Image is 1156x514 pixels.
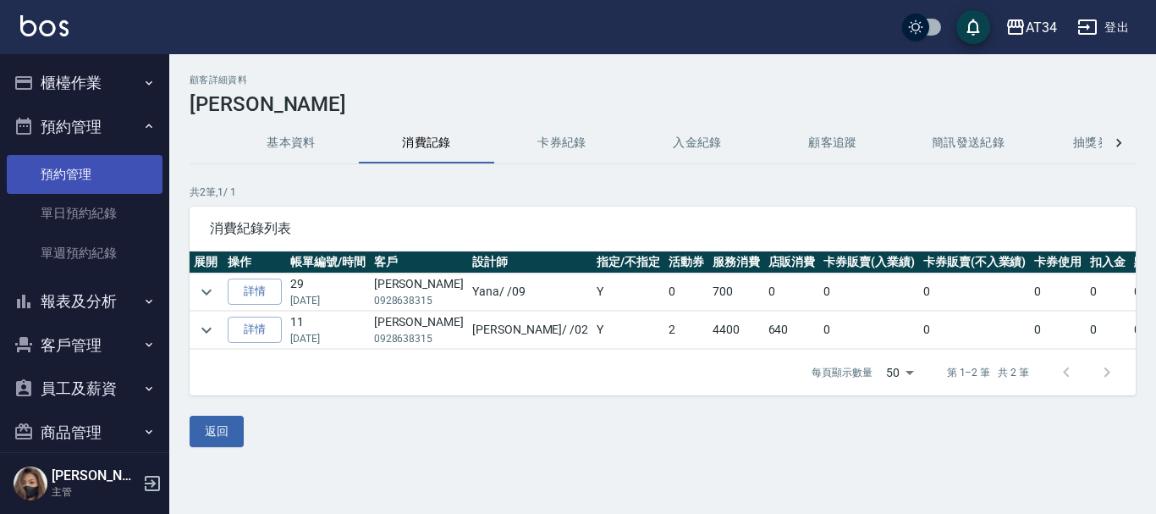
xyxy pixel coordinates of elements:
button: 基本資料 [223,123,359,163]
h5: [PERSON_NAME] [52,467,138,484]
th: 卡券販賣(不入業績) [919,251,1031,274]
p: 0928638315 [374,293,464,308]
td: [PERSON_NAME] / /02 [468,312,592,349]
button: 商品管理 [7,411,162,455]
th: 扣入金 [1086,251,1130,274]
button: expand row [194,279,219,305]
button: 卡券紀錄 [494,123,630,163]
button: 消費記錄 [359,123,494,163]
a: 詳情 [228,279,282,305]
td: 0 [764,274,820,311]
th: 設計師 [468,251,592,274]
td: 0 [1030,312,1086,349]
td: 0 [819,274,919,311]
p: [DATE] [290,331,366,346]
th: 指定/不指定 [592,251,664,274]
a: 預約管理 [7,155,162,194]
button: 入金紀錄 [630,123,765,163]
button: AT34 [999,10,1064,45]
button: expand row [194,318,219,343]
th: 展開 [190,251,223,274]
p: 共 2 筆, 1 / 1 [190,185,1136,200]
p: 每頁顯示數量 [812,365,873,380]
th: 活動券 [664,251,708,274]
h2: 顧客詳細資料 [190,75,1136,86]
h3: [PERSON_NAME] [190,92,1136,116]
td: 0 [1086,312,1130,349]
th: 卡券販賣(入業績) [819,251,919,274]
p: 第 1–2 筆 共 2 筆 [947,365,1029,380]
button: 簡訊發送紀錄 [900,123,1036,163]
button: 客戶管理 [7,323,162,368]
td: [PERSON_NAME] [370,274,468,311]
div: 50 [879,350,920,395]
img: Logo [20,15,69,36]
td: Y [592,274,664,311]
th: 帳單編號/時間 [286,251,370,274]
button: 顧客追蹤 [765,123,900,163]
td: 0 [819,312,919,349]
th: 客戶 [370,251,468,274]
button: 報表及分析 [7,279,162,323]
div: AT34 [1026,17,1057,38]
td: 0 [1086,274,1130,311]
td: 4400 [708,312,764,349]
button: save [956,10,990,44]
img: Person [14,467,47,500]
button: 返回 [190,416,244,447]
th: 操作 [223,251,286,274]
td: 0 [664,274,708,311]
td: 0 [919,312,1031,349]
button: 登出 [1071,12,1136,43]
th: 店販消費 [764,251,820,274]
a: 單週預約紀錄 [7,234,162,273]
td: 640 [764,312,820,349]
p: 0928638315 [374,331,464,346]
th: 卡券使用 [1030,251,1086,274]
p: 主管 [52,484,138,500]
td: Y [592,312,664,349]
td: 11 [286,312,370,349]
td: 700 [708,274,764,311]
p: [DATE] [290,293,366,308]
td: Yana / /09 [468,274,592,311]
td: [PERSON_NAME] [370,312,468,349]
button: 櫃檯作業 [7,61,162,105]
button: 預約管理 [7,105,162,149]
td: 0 [919,274,1031,311]
a: 詳情 [228,317,282,343]
td: 29 [286,274,370,311]
a: 單日預約紀錄 [7,194,162,233]
td: 2 [664,312,708,349]
span: 消費紀錄列表 [210,220,1115,237]
td: 0 [1030,274,1086,311]
th: 服務消費 [708,251,764,274]
button: 員工及薪資 [7,367,162,411]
